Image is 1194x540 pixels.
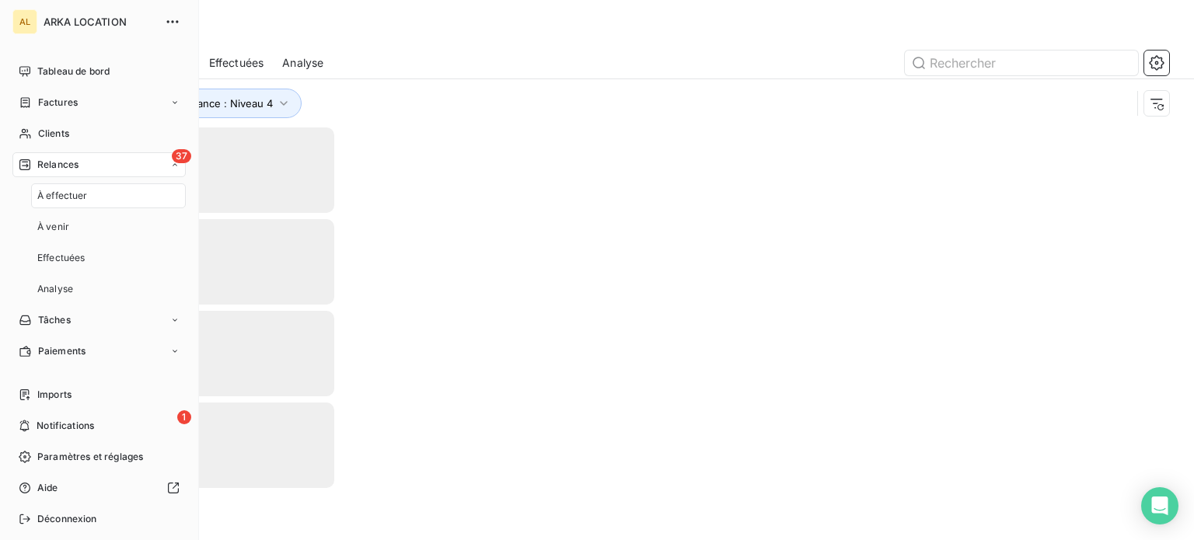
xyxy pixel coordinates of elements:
[37,481,58,495] span: Aide
[37,158,79,172] span: Relances
[38,127,69,141] span: Clients
[37,251,86,265] span: Effectuées
[1141,487,1178,524] div: Open Intercom Messenger
[209,55,264,71] span: Effectuées
[37,512,97,526] span: Déconnexion
[282,55,323,71] span: Analyse
[177,410,191,424] span: 1
[38,96,78,110] span: Factures
[37,189,88,203] span: À effectuer
[44,16,155,28] span: ARKA LOCATION
[110,89,302,118] button: Niveau de relance : Niveau 4
[172,149,191,163] span: 37
[37,282,73,296] span: Analyse
[905,51,1138,75] input: Rechercher
[37,388,72,402] span: Imports
[38,344,86,358] span: Paiements
[37,220,69,234] span: À venir
[37,64,110,78] span: Tableau de bord
[37,419,94,433] span: Notifications
[38,313,71,327] span: Tâches
[133,97,273,110] span: Niveau de relance : Niveau 4
[37,450,143,464] span: Paramètres et réglages
[12,9,37,34] div: AL
[12,476,186,500] a: Aide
